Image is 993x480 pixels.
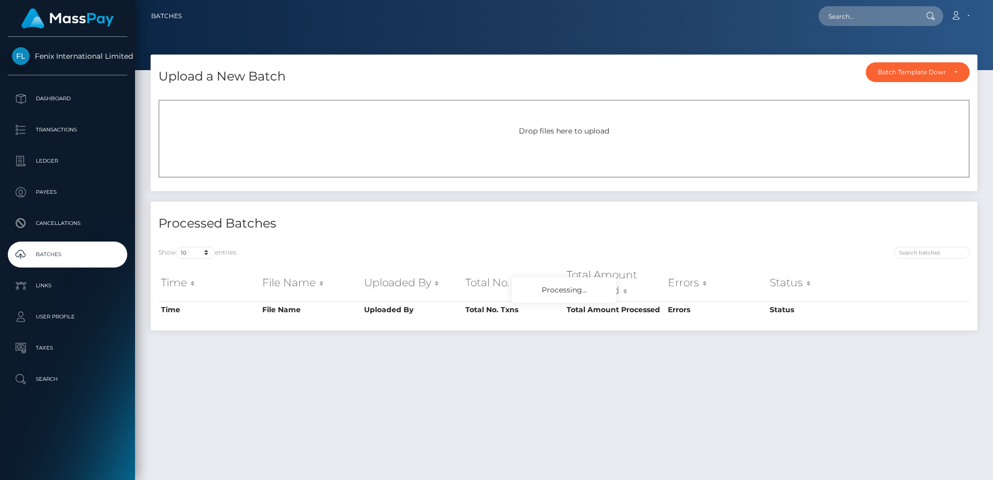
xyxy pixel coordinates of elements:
span: Fenix International Limited [8,51,127,61]
h4: Processed Batches [158,215,556,233]
th: Status [767,301,868,318]
a: Search [8,366,127,392]
a: Transactions [8,117,127,143]
a: Batches [8,242,127,268]
label: Show entries [158,247,236,259]
span: Drop files here to upload [519,126,609,136]
th: Total No. Txns [463,301,564,318]
input: Search... [818,6,916,26]
p: Ledger [12,153,123,169]
p: Batches [12,247,123,262]
th: Total Amount Processed [564,264,665,301]
p: Search [12,371,123,387]
th: Errors [665,301,767,318]
a: Payees [8,179,127,205]
img: Fenix International Limited [12,47,30,65]
th: Uploaded By [361,264,463,301]
a: Links [8,273,127,299]
th: Uploaded By [361,301,463,318]
a: Batches [151,5,182,27]
input: Search batches [894,247,970,259]
th: Errors [665,264,767,301]
h4: Upload a New Batch [158,68,286,86]
img: MassPay Logo [21,8,114,29]
div: Batch Template Download [878,68,946,76]
th: File Name [260,301,361,318]
select: Showentries [176,247,215,259]
p: User Profile [12,309,123,325]
p: Taxes [12,340,123,356]
button: Batch Template Download [866,62,970,82]
p: Links [12,278,123,294]
a: User Profile [8,304,127,330]
th: File Name [260,264,361,301]
div: Processing... [512,277,616,303]
a: Dashboard [8,86,127,112]
p: Payees [12,184,123,200]
a: Cancellations [8,210,127,236]
a: Ledger [8,148,127,174]
p: Transactions [12,122,123,138]
th: Time [158,301,260,318]
p: Cancellations [12,216,123,231]
th: Status [767,264,868,301]
th: Time [158,264,260,301]
a: Taxes [8,335,127,361]
th: Total Amount Processed [564,301,665,318]
p: Dashboard [12,91,123,106]
th: Total No. Txns [463,264,564,301]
